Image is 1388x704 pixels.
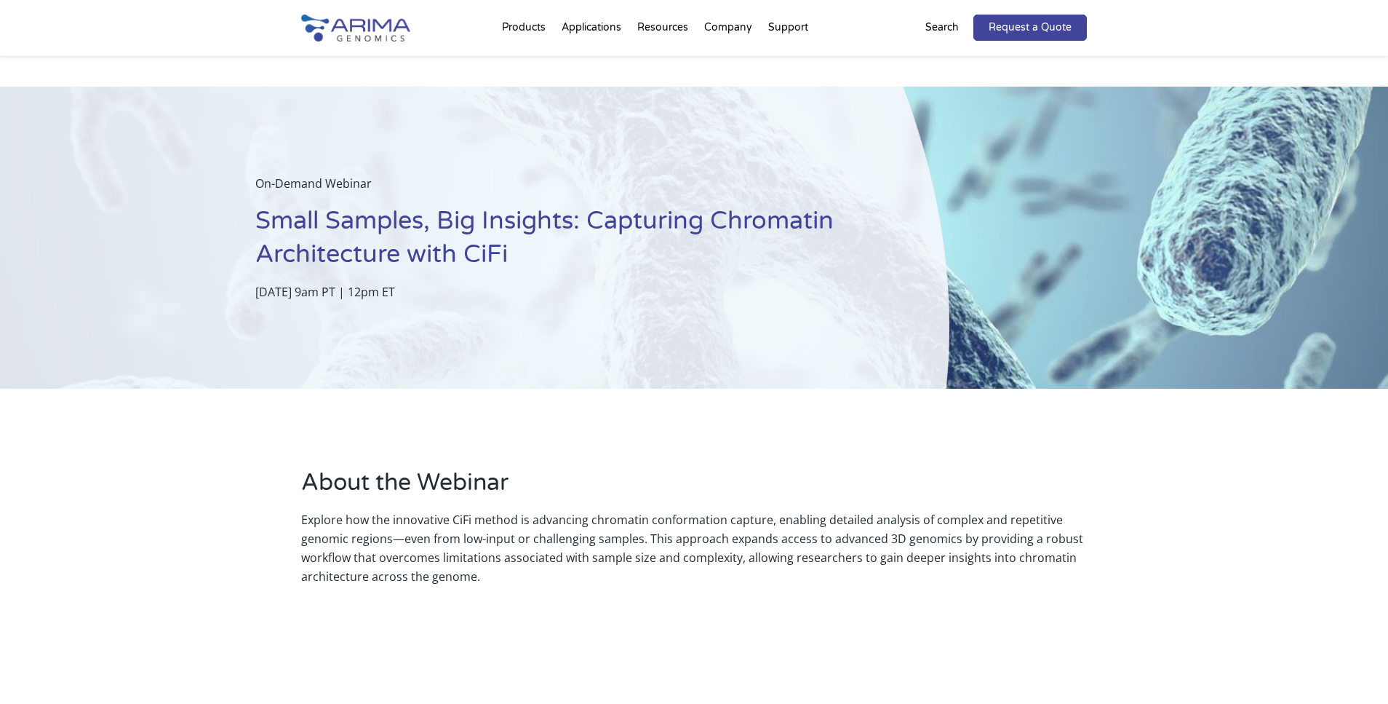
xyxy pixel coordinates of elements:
[925,18,959,37] p: Search
[255,174,877,205] p: On-Demand Webinar
[255,282,877,301] p: [DATE] 9am PT | 12pm ET
[255,205,877,282] h1: Small Samples, Big Insights: Capturing Chromatin Architecture with CiFi
[301,510,1087,586] p: Explore how the innovative CiFi method is advancing chromatin conformation capture, enabling deta...
[301,467,1087,510] h2: About the Webinar
[301,15,410,41] img: Arima-Genomics-logo
[973,15,1087,41] a: Request a Quote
